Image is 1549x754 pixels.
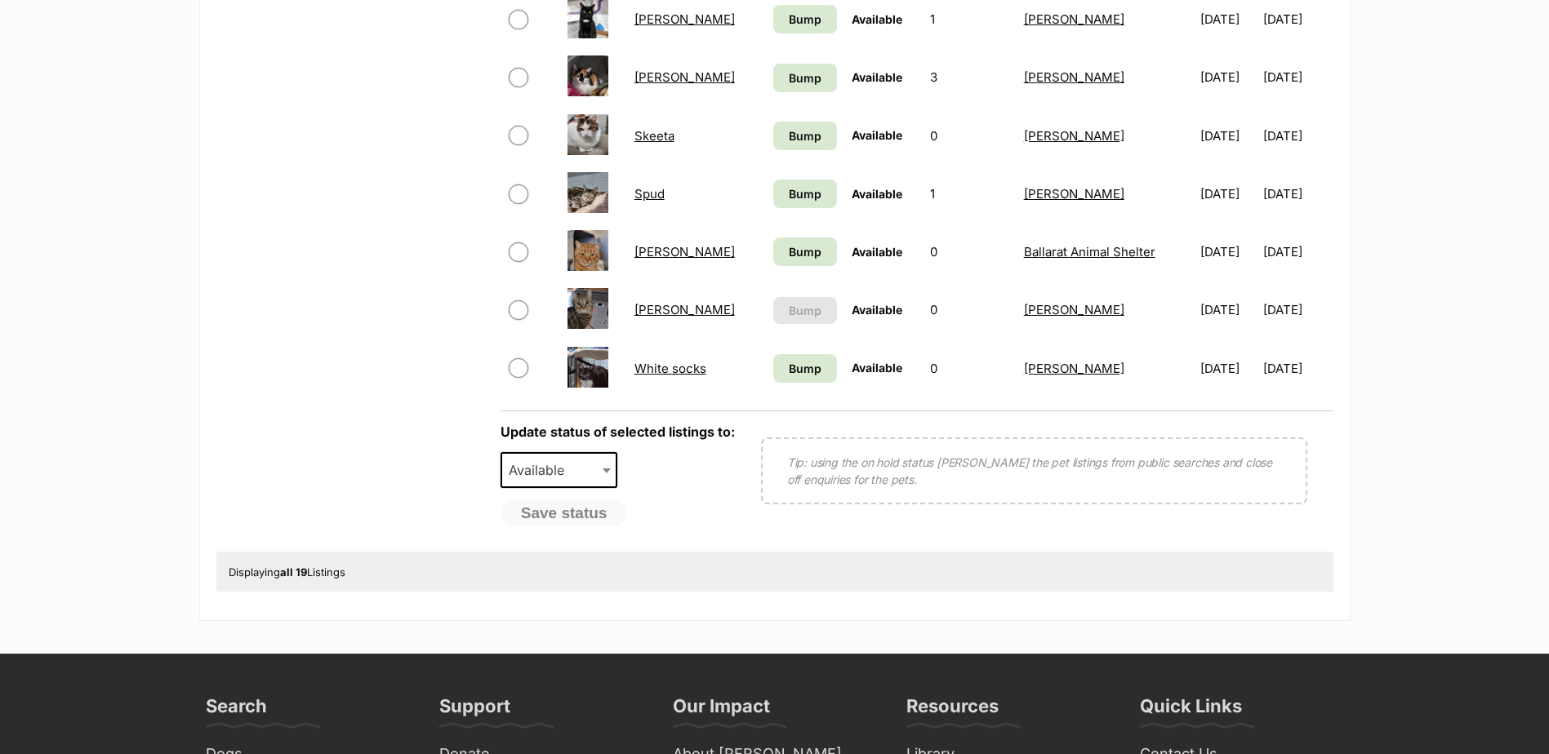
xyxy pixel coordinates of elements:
p: Tip: using the on hold status [PERSON_NAME] the pet listings from public searches and close off e... [787,454,1281,488]
button: Save status [501,500,628,526]
td: [DATE] [1263,49,1331,105]
td: [DATE] [1194,166,1262,222]
td: 1 [924,166,1015,222]
a: [PERSON_NAME] [1024,11,1124,27]
a: Bump [773,5,837,33]
a: Bump [773,237,837,266]
span: Bump [789,302,821,319]
td: [DATE] [1194,108,1262,164]
strong: all 19 [280,565,307,579]
td: 0 [924,340,1015,397]
a: [PERSON_NAME] [634,69,735,85]
a: Bump [773,180,837,208]
h3: Support [439,694,510,727]
a: [PERSON_NAME] [634,11,735,27]
label: Update status of selected listings to: [501,424,735,440]
td: [DATE] [1263,166,1331,222]
td: [DATE] [1263,282,1331,338]
a: [PERSON_NAME] [634,302,735,317]
span: Available [852,245,902,259]
a: Skeeta [634,128,674,144]
td: [DATE] [1194,340,1262,397]
span: Bump [789,11,821,28]
h3: Quick Links [1140,694,1242,727]
h3: Resources [906,694,999,727]
td: [DATE] [1263,224,1331,280]
a: Spud [634,186,665,202]
span: Bump [789,243,821,260]
button: Bump [773,297,837,324]
span: Available [852,361,902,375]
td: [DATE] [1194,49,1262,105]
h3: Our Impact [673,694,770,727]
td: 0 [924,282,1015,338]
a: [PERSON_NAME] [1024,302,1124,317]
a: Bump [773,122,837,150]
span: Available [852,303,902,317]
a: Bump [773,354,837,383]
a: Ballarat Animal Shelter [1024,244,1155,259]
a: [PERSON_NAME] [1024,186,1124,202]
a: Bump [773,64,837,92]
span: Available [852,128,902,142]
td: 3 [924,49,1015,105]
span: Bump [789,69,821,86]
td: [DATE] [1194,282,1262,338]
a: [PERSON_NAME] [1024,361,1124,376]
td: [DATE] [1263,108,1331,164]
h3: Search [206,694,267,727]
span: Available [852,187,902,201]
td: [DATE] [1263,340,1331,397]
span: Available [852,70,902,84]
span: Displaying Listings [229,565,345,579]
span: Available [501,452,618,488]
span: Bump [789,360,821,377]
span: Bump [789,127,821,144]
a: [PERSON_NAME] [634,244,735,259]
a: White socks [634,361,706,376]
span: Available [852,12,902,26]
a: [PERSON_NAME] [1024,128,1124,144]
td: [DATE] [1194,224,1262,280]
td: 0 [924,224,1015,280]
span: Available [502,459,581,481]
span: Bump [789,185,821,202]
td: 0 [924,108,1015,164]
a: [PERSON_NAME] [1024,69,1124,85]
